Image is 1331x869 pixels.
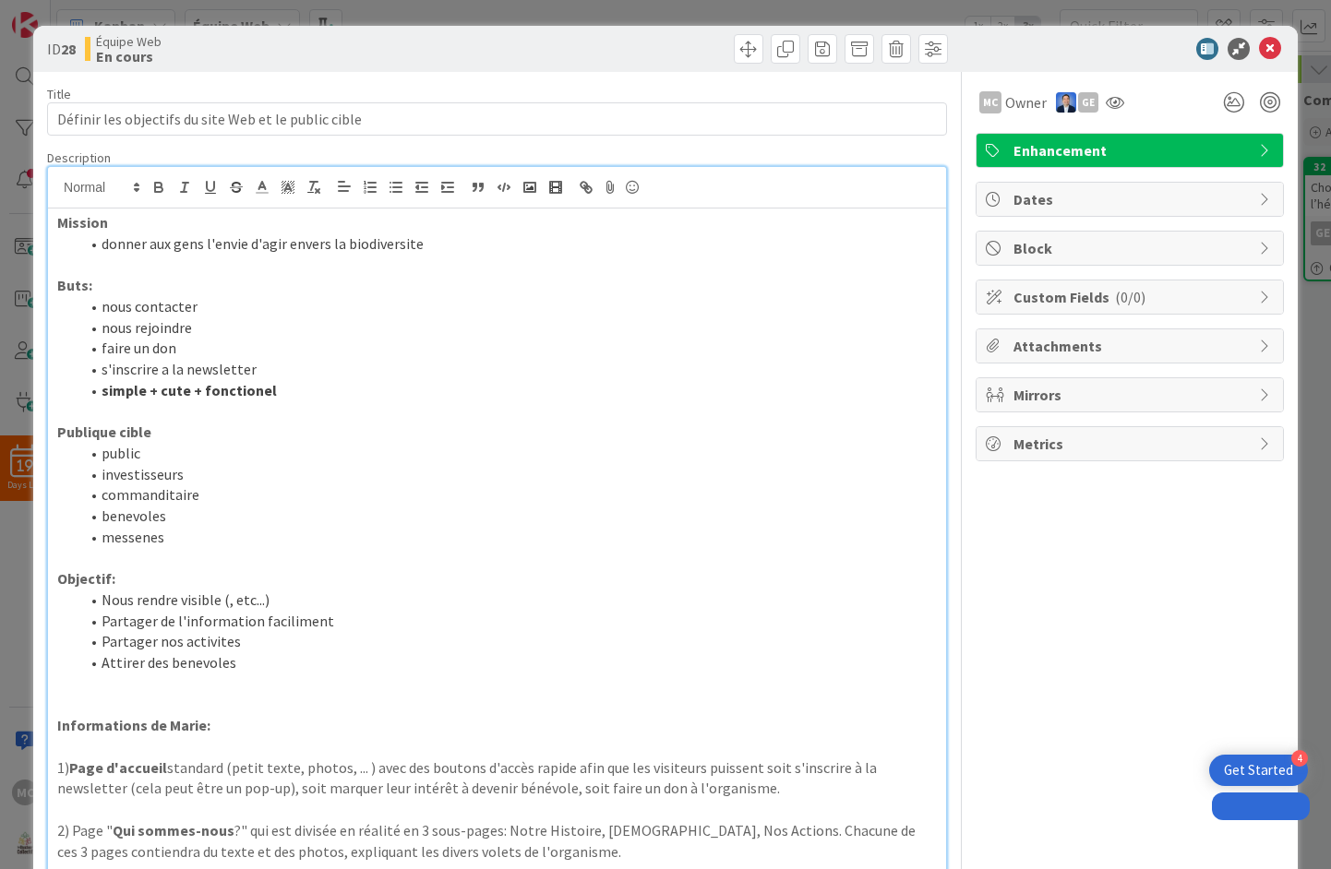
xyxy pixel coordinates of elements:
img: DP [1056,92,1076,113]
span: Mirrors [1013,384,1250,406]
strong: Page d'accueil [69,758,167,777]
strong: simple + cute + fonctionel [102,381,277,399]
li: Nous rendre visible (, etc...) [79,589,937,611]
li: investisseurs [79,464,937,485]
li: Partager de l'information faciliment [79,611,937,632]
div: GE [1078,92,1098,113]
input: type card name here... [47,102,947,136]
span: Block [1013,237,1250,259]
b: 28 [61,40,76,58]
strong: Publique cible [57,423,151,441]
strong: Objectif: [57,569,115,588]
li: donner aux gens l'envie d'agir envers la biodiversite [79,233,937,255]
strong: Mission [57,213,108,232]
p: 1) standard (petit texte, photos, ... ) avec des boutons d'accès rapide afin que les visiteurs pu... [57,757,937,799]
strong: Buts: [57,276,92,294]
strong: Qui sommes-nous [113,821,234,839]
span: Metrics [1013,433,1250,455]
div: 4 [1291,750,1308,767]
span: ID [47,38,76,60]
span: Enhancement [1013,139,1250,161]
li: commanditaire [79,484,937,506]
span: Équipe Web [96,34,162,49]
li: Partager nos activites [79,631,937,652]
p: 2) Page " ?" qui est divisée en réalité en 3 sous-pages: Notre Histoire, [DEMOGRAPHIC_DATA], Nos ... [57,820,937,862]
span: Custom Fields [1013,286,1250,308]
li: nous rejoindre [79,317,937,339]
div: Get Started [1224,761,1293,780]
li: benevoles [79,506,937,527]
li: public [79,443,937,464]
li: messenes [79,527,937,548]
li: nous contacter [79,296,937,317]
div: Open Get Started checklist, remaining modules: 4 [1209,755,1308,786]
span: Description [47,149,111,166]
li: s'inscrire a la newsletter [79,359,937,380]
span: ( 0/0 ) [1115,288,1145,306]
li: Attirer des benevoles [79,652,937,673]
span: Owner [1005,91,1047,113]
span: Dates [1013,188,1250,210]
li: faire un don [79,338,937,359]
span: Attachments [1013,335,1250,357]
strong: Informations de Marie: [57,716,210,734]
b: En cours [96,49,162,64]
label: Title [47,86,71,102]
div: MC [979,91,1001,113]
